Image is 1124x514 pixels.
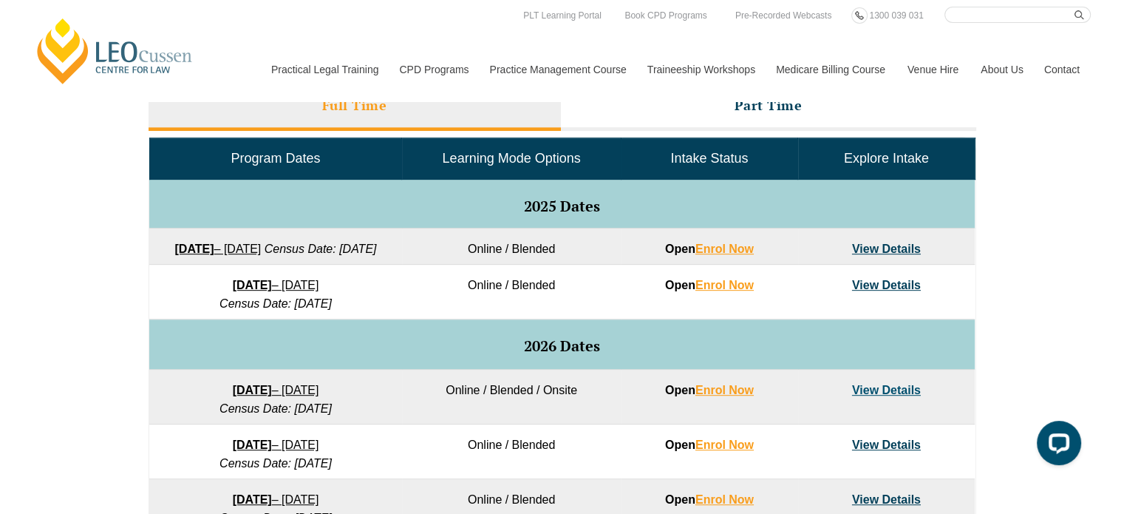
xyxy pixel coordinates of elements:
strong: Open [665,439,754,451]
a: Practice Management Course [479,38,636,101]
a: 1300 039 031 [865,7,927,24]
strong: [DATE] [233,439,272,451]
h3: Part Time [735,97,803,114]
a: View Details [852,279,921,291]
a: Pre-Recorded Webcasts [732,7,836,24]
a: Enrol Now [695,493,754,506]
strong: [DATE] [233,279,272,291]
span: 1300 039 031 [869,10,923,21]
a: [DATE]– [DATE] [233,279,319,291]
td: Online / Blended / Onsite [402,370,621,425]
a: Book CPD Programs [621,7,710,24]
em: Census Date: [DATE] [219,297,332,310]
strong: [DATE] [233,384,272,396]
a: Enrol Now [695,439,754,451]
h3: Full Time [322,97,387,114]
strong: [DATE] [233,493,272,506]
a: View Details [852,493,921,506]
strong: Open [665,493,754,506]
a: [DATE]– [DATE] [233,439,319,451]
a: [PERSON_NAME] Centre for Law [33,16,197,86]
a: View Details [852,384,921,396]
em: Census Date: [DATE] [265,243,377,255]
span: 2026 Dates [524,336,600,356]
a: View Details [852,243,921,255]
em: Census Date: [DATE] [219,457,332,470]
td: Online / Blended [402,265,621,319]
span: Explore Intake [844,151,929,166]
strong: Open [665,243,754,255]
span: Program Dates [231,151,320,166]
a: Medicare Billing Course [765,38,896,101]
a: Traineeship Workshops [636,38,765,101]
a: Practical Legal Training [260,38,389,101]
a: Enrol Now [695,279,754,291]
em: Census Date: [DATE] [219,402,332,415]
span: Intake Status [670,151,748,166]
a: Enrol Now [695,243,754,255]
td: Online / Blended [402,425,621,479]
a: [DATE]– [DATE] [233,384,319,396]
a: About Us [970,38,1033,101]
a: Venue Hire [896,38,970,101]
a: CPD Programs [388,38,478,101]
a: View Details [852,439,921,451]
a: [DATE]– [DATE] [233,493,319,506]
strong: Open [665,384,754,396]
a: [DATE]– [DATE] [174,243,261,255]
strong: [DATE] [174,243,214,255]
iframe: LiveChat chat widget [1025,415,1087,477]
span: 2025 Dates [524,196,600,216]
td: Online / Blended [402,229,621,265]
a: Contact [1033,38,1091,101]
a: Enrol Now [695,384,754,396]
a: PLT Learning Portal [520,7,605,24]
span: Learning Mode Options [443,151,581,166]
strong: Open [665,279,754,291]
